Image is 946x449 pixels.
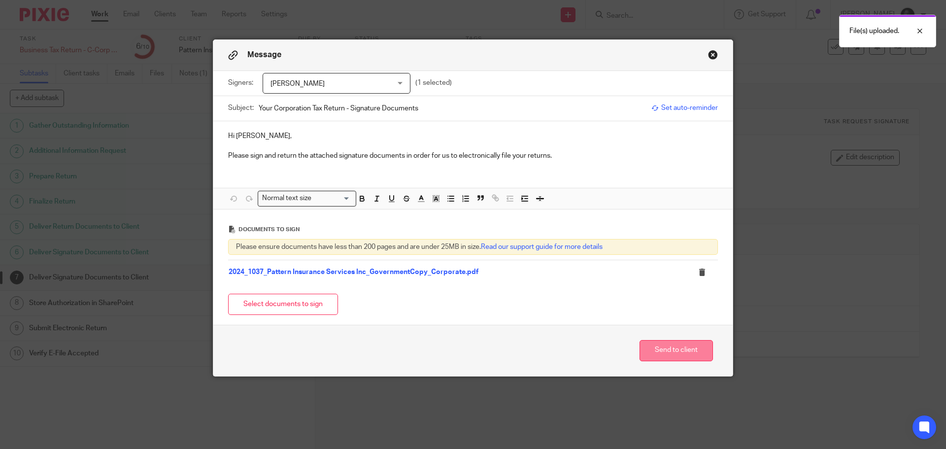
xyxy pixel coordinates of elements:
p: Hi [PERSON_NAME], [228,131,718,141]
button: Send to client [640,340,713,361]
span: [PERSON_NAME] [270,80,325,87]
a: 2024_1037_Pattern Insurance Services Inc_GovernmentCopy_Corporate.pdf [229,269,478,276]
label: Subject: [228,103,254,113]
span: Documents to sign [238,227,300,232]
button: Select documents to sign [228,294,338,315]
input: Search for option [315,193,350,204]
div: Please ensure documents have less than 200 pages and are under 25MB in size. [228,239,718,255]
p: Please sign and return the attached signature documents in order for us to electronically file yo... [228,151,718,161]
span: Set auto-reminder [651,103,718,113]
p: File(s) uploaded. [849,26,899,36]
label: Signers: [228,78,258,88]
p: (1 selected) [415,78,452,88]
div: Search for option [258,191,356,206]
a: Read our support guide for more details [481,243,603,250]
span: Normal text size [260,193,314,204]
